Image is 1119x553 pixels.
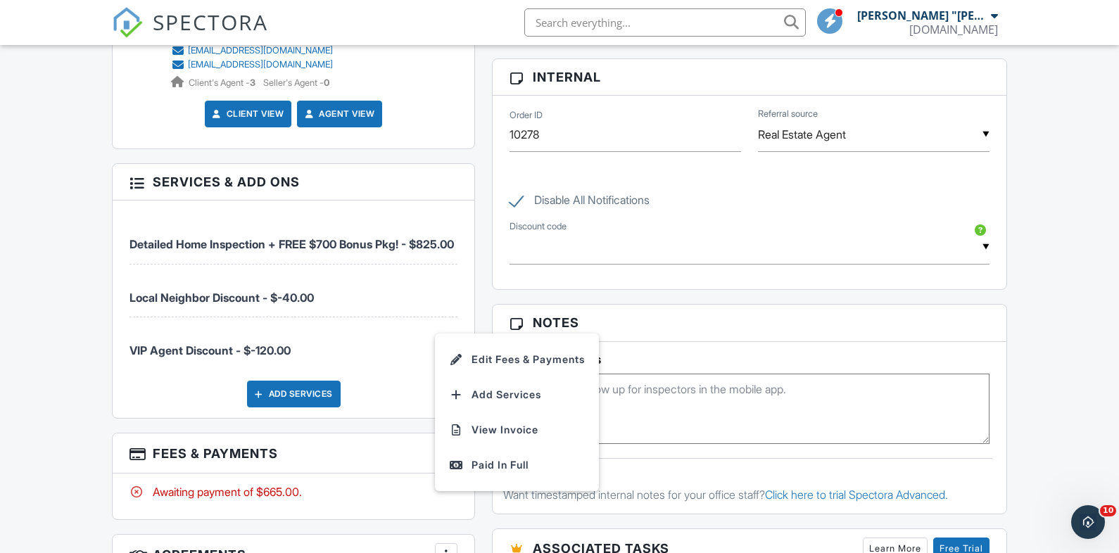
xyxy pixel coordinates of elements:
h3: Services & Add ons [113,164,474,201]
span: SPECTORA [153,7,268,37]
label: Referral source [758,108,818,120]
a: SPECTORA [112,19,268,49]
h3: Notes [493,305,1006,341]
strong: 0 [324,77,329,88]
a: View Invoice [443,412,590,447]
strong: 3 [250,77,255,88]
a: Agent View [302,107,374,121]
div: Paid In Full [449,457,585,473]
label: Disable All Notifications [510,193,650,211]
a: Client View [210,107,284,121]
span: VIP Agent Discount - $-120.00 [129,343,291,357]
div: Office Notes [503,473,996,487]
a: [EMAIL_ADDRESS][DOMAIN_NAME] [171,58,333,72]
li: Manual fee: VIP Agent Discount [129,317,457,369]
label: Discount code [510,220,567,233]
iframe: Intercom live chat [1071,505,1105,539]
span: Client's Agent - [189,77,258,88]
h5: Inspector Notes [510,352,990,367]
div: Awaiting payment of $665.00. [129,484,457,500]
a: Click here to trial Spectora Advanced. [765,488,948,502]
li: Service: Detailed Home Inspection + FREE $700 Bonus Pkg! [129,211,457,264]
span: Seller's Agent - [263,77,329,88]
p: Want timestamped internal notes for your office staff? [503,487,996,502]
div: Add Services [247,381,341,407]
li: Manual fee: Local Neighbor Discount [129,265,457,317]
span: Local Neighbor Discount - $-40.00 [129,291,314,305]
div: [PERSON_NAME] "[PERSON_NAME]" [PERSON_NAME] [857,8,987,23]
div: GeorgiaHomePros.com [909,23,998,37]
input: Search everything... [524,8,806,37]
span: Detailed Home Inspection + FREE $700 Bonus Pkg! - $825.00 [129,237,454,251]
img: The Best Home Inspection Software - Spectora [112,7,143,38]
h3: Fees & Payments [113,433,474,473]
label: Order ID [510,109,543,122]
div: [EMAIL_ADDRESS][DOMAIN_NAME] [188,59,333,70]
h3: Internal [493,59,1006,96]
span: 10 [1100,505,1116,516]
